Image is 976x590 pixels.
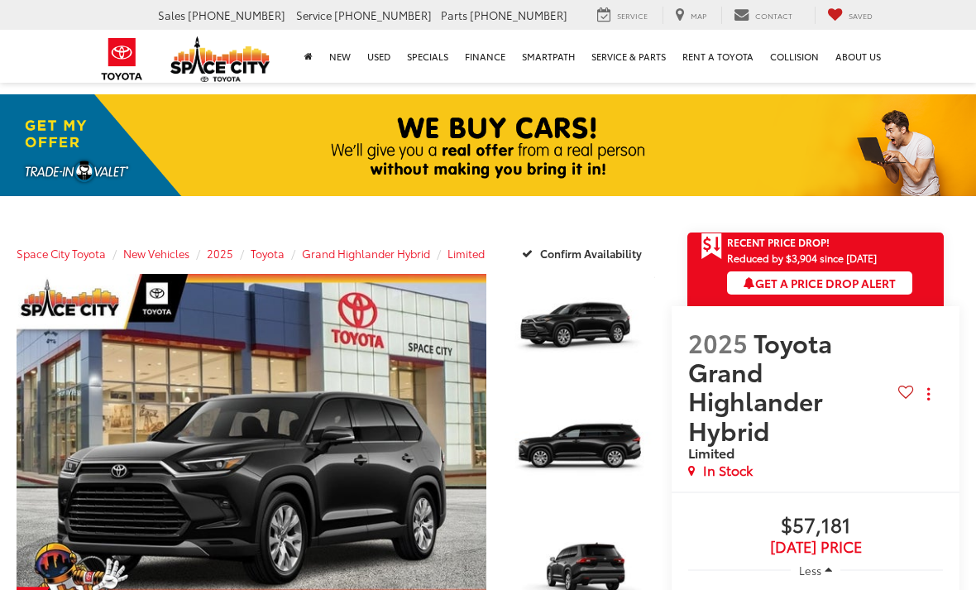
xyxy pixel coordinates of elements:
a: Service [585,7,660,24]
a: My Saved Vehicles [815,7,885,24]
img: 2025 Toyota Grand Highlander Hybrid Limited [503,273,657,389]
a: Grand Highlander Hybrid [302,246,430,261]
a: Collision [762,30,827,83]
span: Service [617,10,648,21]
img: Toyota [91,32,153,86]
span: Get a Price Drop Alert [744,275,896,291]
a: Rent a Toyota [674,30,762,83]
span: Get Price Drop Alert [701,233,722,261]
span: Toyota Grand Highlander Hybrid [688,324,832,447]
a: Used [359,30,399,83]
span: Contact [755,10,792,21]
a: About Us [827,30,889,83]
span: Limited [688,443,734,462]
span: In Stock [703,461,753,480]
a: Service & Parts [583,30,674,83]
a: New Vehicles [123,246,189,261]
button: Confirm Availability [513,238,656,267]
span: [PHONE_NUMBER] [470,7,567,22]
button: Less [791,555,840,585]
a: Expand Photo 2 [505,396,655,510]
a: 2025 [207,246,233,261]
span: Service [296,7,332,22]
a: Toyota [251,246,285,261]
span: [DATE] Price [688,539,943,555]
button: Actions [914,380,943,409]
span: dropdown dots [927,387,930,401]
a: Expand Photo 1 [505,274,655,387]
a: Specials [399,30,457,83]
span: [PHONE_NUMBER] [188,7,285,22]
span: Reduced by $3,904 since [DATE] [727,252,912,263]
img: Space City Toyota [170,36,270,82]
span: Sales [158,7,185,22]
span: Less [799,563,821,578]
a: Map [663,7,719,24]
span: 2025 [688,324,748,360]
span: [PHONE_NUMBER] [334,7,432,22]
a: Finance [457,30,514,83]
span: $57,181 [688,514,943,539]
a: New [321,30,359,83]
a: Limited [447,246,485,261]
a: Get Price Drop Alert Recent Price Drop! [687,233,944,252]
img: 2025 Toyota Grand Highlander Hybrid Limited [503,395,657,511]
span: Saved [849,10,873,21]
span: Recent Price Drop! [727,235,830,249]
a: Space City Toyota [17,246,106,261]
span: Map [691,10,706,21]
a: SmartPath [514,30,583,83]
a: Home [296,30,321,83]
span: Confirm Availability [540,246,642,261]
span: Parts [441,7,467,22]
a: Contact [721,7,805,24]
